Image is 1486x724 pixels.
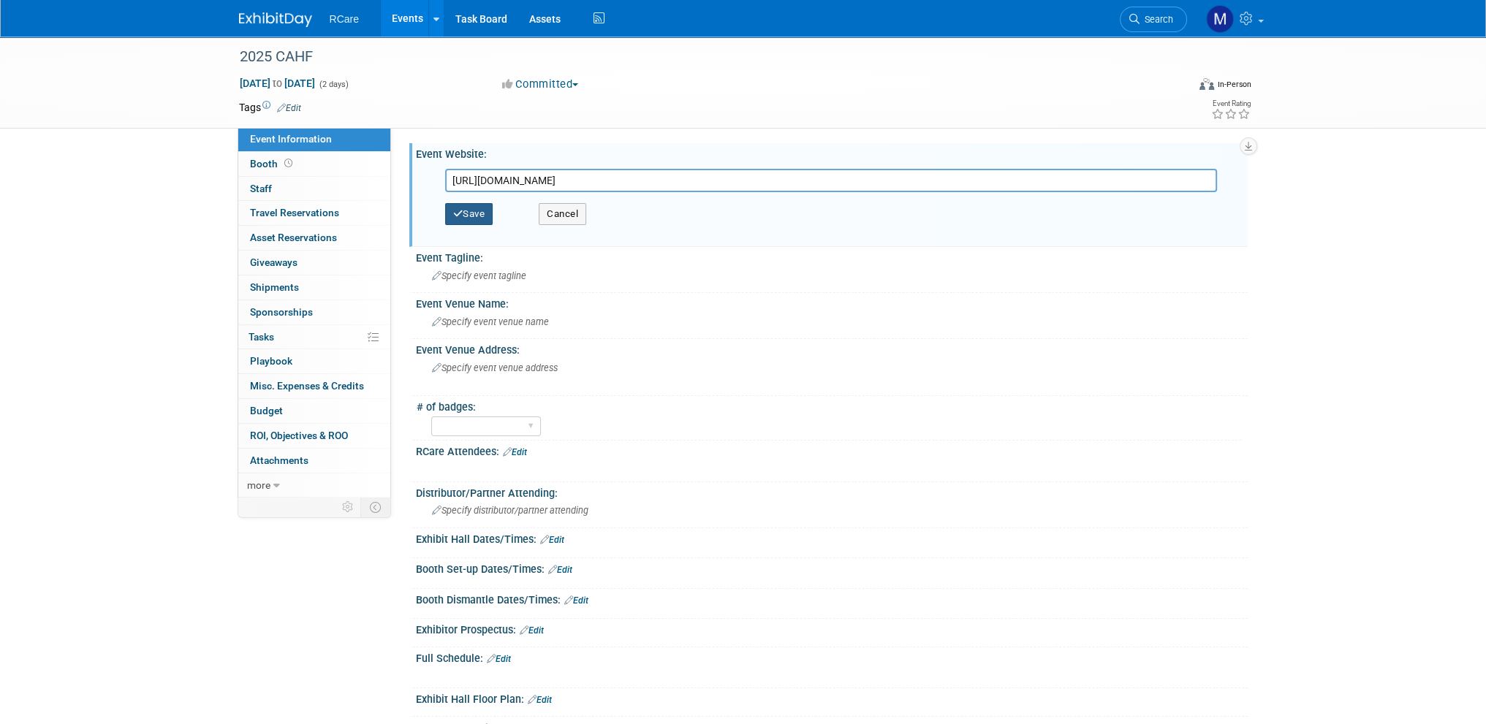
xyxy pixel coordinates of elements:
[1101,76,1251,98] div: Event Format
[416,558,1248,577] div: Booth Set-up Dates/Times:
[416,619,1248,638] div: Exhibitor Prospectus:
[238,349,390,373] a: Playbook
[250,405,283,416] span: Budget
[238,127,390,151] a: Event Information
[250,133,332,145] span: Event Information
[487,654,511,664] a: Edit
[250,183,272,194] span: Staff
[238,251,390,275] a: Giveaways
[238,152,390,176] a: Booth
[330,13,359,25] span: RCare
[250,256,297,268] span: Giveaways
[445,203,493,225] button: Save
[416,647,1248,666] div: Full Schedule:
[238,177,390,201] a: Staff
[270,77,284,89] span: to
[416,293,1248,311] div: Event Venue Name:
[416,482,1248,500] div: Distributor/Partner Attending:
[1199,78,1214,90] img: Format-Inperson.png
[249,331,274,343] span: Tasks
[250,306,313,318] span: Sponsorships
[250,207,339,218] span: Travel Reservations
[239,12,312,27] img: ExhibitDay
[1120,7,1187,32] a: Search
[239,77,316,90] span: [DATE] [DATE]
[416,589,1248,608] div: Booth Dismantle Dates/Times:
[520,625,544,636] a: Edit
[250,158,295,169] span: Booth
[235,44,1165,70] div: 2025 CAHF
[1210,100,1250,107] div: Event Rating
[503,447,527,457] a: Edit
[432,316,549,327] span: Specify event venue name
[416,441,1248,460] div: RCare Attendees:
[238,201,390,225] a: Travel Reservations
[497,77,584,92] button: Committed
[1206,5,1234,33] img: Mike Andolina
[540,535,564,545] a: Edit
[238,226,390,250] a: Asset Reservations
[416,247,1248,265] div: Event Tagline:
[539,203,586,225] button: Cancel
[277,103,301,113] a: Edit
[250,430,348,441] span: ROI, Objectives & ROO
[238,399,390,423] a: Budget
[445,169,1217,192] input: Enter URL
[432,505,588,516] span: Specify distributor/partner attending
[360,498,390,517] td: Toggle Event Tabs
[238,473,390,498] a: more
[432,362,558,373] span: Specify event venue address
[336,498,361,517] td: Personalize Event Tab Strip
[548,565,572,575] a: Edit
[238,325,390,349] a: Tasks
[1216,79,1251,90] div: In-Person
[416,143,1248,161] div: Event Website:
[1140,14,1173,25] span: Search
[416,528,1248,547] div: Exhibit Hall Dates/Times:
[564,595,588,606] a: Edit
[238,424,390,448] a: ROI, Objectives & ROO
[528,695,552,705] a: Edit
[318,80,349,89] span: (2 days)
[250,355,292,367] span: Playbook
[238,374,390,398] a: Misc. Expenses & Credits
[416,339,1248,357] div: Event Venue Address:
[416,688,1248,707] div: Exhibit Hall Floor Plan:
[250,281,299,293] span: Shipments
[417,396,1241,414] div: # of badges:
[250,454,308,466] span: Attachments
[250,380,364,392] span: Misc. Expenses & Credits
[238,449,390,473] a: Attachments
[432,270,526,281] span: Specify event tagline
[238,275,390,300] a: Shipments
[281,158,295,169] span: Booth not reserved yet
[250,232,337,243] span: Asset Reservations
[239,100,301,115] td: Tags
[247,479,270,491] span: more
[238,300,390,324] a: Sponsorships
